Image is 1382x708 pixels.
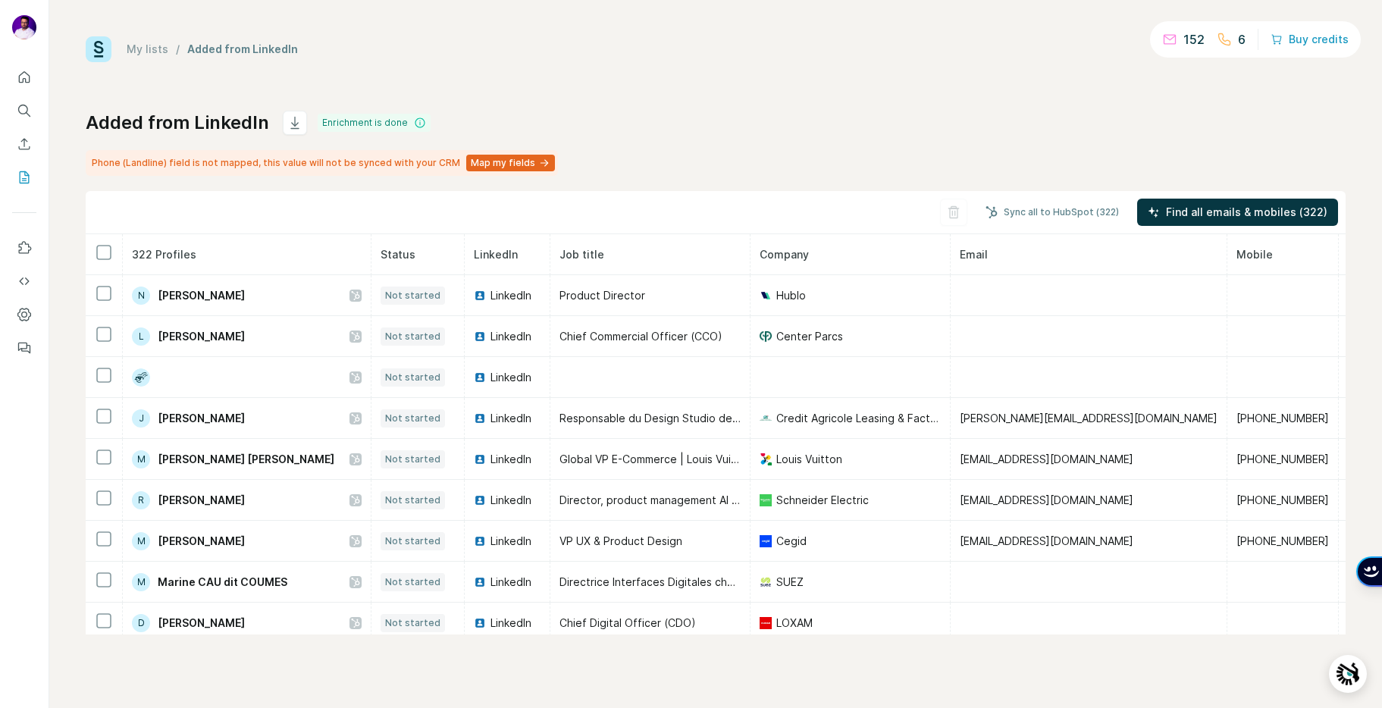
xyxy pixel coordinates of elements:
[132,491,150,509] div: R
[12,97,36,124] button: Search
[12,268,36,295] button: Use Surfe API
[960,412,1217,424] span: [PERSON_NAME][EMAIL_ADDRESS][DOMAIN_NAME]
[187,42,298,57] div: Added from LinkedIn
[559,493,790,506] span: Director, product management AI technology
[776,616,813,631] span: LOXAM
[1137,199,1338,226] button: Find all emails & mobiles (322)
[559,575,901,588] span: Directrice Interfaces Digitales chez Suez Eau [GEOGRAPHIC_DATA]
[474,576,486,588] img: LinkedIn logo
[12,334,36,362] button: Feedback
[559,248,604,261] span: Job title
[127,42,168,55] a: My lists
[381,248,415,261] span: Status
[132,327,150,346] div: L
[1236,248,1273,261] span: Mobile
[385,453,440,466] span: Not started
[158,493,245,508] span: [PERSON_NAME]
[474,453,486,465] img: LinkedIn logo
[559,289,645,302] span: Product Director
[474,331,486,343] img: LinkedIn logo
[760,415,772,421] img: company-logo
[385,575,440,589] span: Not started
[490,452,531,467] span: LinkedIn
[559,534,682,547] span: VP UX & Product Design
[760,331,772,343] img: company-logo
[86,150,558,176] div: Phone (Landline) field is not mapped, this value will not be synced with your CRM
[385,534,440,548] span: Not started
[158,452,334,467] span: [PERSON_NAME] [PERSON_NAME]
[760,535,772,547] img: company-logo
[559,330,722,343] span: Chief Commercial Officer (CCO)
[132,573,150,591] div: M
[474,248,518,261] span: LinkedIn
[318,114,431,132] div: Enrichment is done
[760,248,809,261] span: Company
[86,111,269,135] h1: Added from LinkedIn
[960,248,988,261] span: Email
[776,534,807,549] span: Cegid
[1238,30,1246,49] p: 6
[776,288,806,303] span: Hublo
[1271,29,1349,50] button: Buy credits
[490,329,531,344] span: LinkedIn
[760,494,772,506] img: company-logo
[385,616,440,630] span: Not started
[1183,30,1205,49] p: 152
[158,411,245,426] span: [PERSON_NAME]
[776,575,804,590] span: SUEZ
[12,301,36,328] button: Dashboard
[12,15,36,39] img: Avatar
[490,575,531,590] span: LinkedIn
[960,493,1133,506] span: [EMAIL_ADDRESS][DOMAIN_NAME]
[158,616,245,631] span: [PERSON_NAME]
[158,534,245,549] span: [PERSON_NAME]
[86,36,111,62] img: Surfe Logo
[158,288,245,303] span: [PERSON_NAME]
[960,534,1133,547] span: [EMAIL_ADDRESS][DOMAIN_NAME]
[385,412,440,425] span: Not started
[132,248,196,261] span: 322 Profiles
[132,450,150,468] div: M
[132,614,150,632] div: D
[776,452,842,467] span: Louis Vuitton
[474,412,486,424] img: LinkedIn logo
[385,289,440,302] span: Not started
[132,409,150,428] div: J
[975,201,1130,224] button: Sync all to HubSpot (322)
[490,616,531,631] span: LinkedIn
[1236,493,1329,506] span: [PHONE_NUMBER]
[559,453,753,465] span: Global VP E-Commerce | Louis Vuitton
[760,290,772,302] img: company-logo
[385,371,440,384] span: Not started
[385,330,440,343] span: Not started
[490,411,531,426] span: LinkedIn
[559,616,696,629] span: Chief Digital Officer (CDO)
[490,493,531,508] span: LinkedIn
[12,234,36,262] button: Use Surfe on LinkedIn
[1236,453,1329,465] span: [PHONE_NUMBER]
[158,575,287,590] span: Marine CAU dit COUMES
[1236,534,1329,547] span: [PHONE_NUMBER]
[490,370,531,385] span: LinkedIn
[12,130,36,158] button: Enrich CSV
[474,617,486,629] img: LinkedIn logo
[490,534,531,549] span: LinkedIn
[12,164,36,191] button: My lists
[385,493,440,507] span: Not started
[760,617,772,629] img: company-logo
[158,329,245,344] span: [PERSON_NAME]
[776,411,941,426] span: Credit Agricole Leasing & Factoring
[776,493,869,508] span: Schneider Electric
[474,290,486,302] img: LinkedIn logo
[132,532,150,550] div: M
[760,453,772,465] img: company-logo
[474,494,486,506] img: LinkedIn logo
[960,453,1133,465] span: [EMAIL_ADDRESS][DOMAIN_NAME]
[12,64,36,91] button: Quick start
[776,329,843,344] span: Center Parcs
[474,371,486,384] img: LinkedIn logo
[760,576,772,588] img: company-logo
[466,155,555,171] button: Map my fields
[490,288,531,303] span: LinkedIn
[176,42,180,57] li: /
